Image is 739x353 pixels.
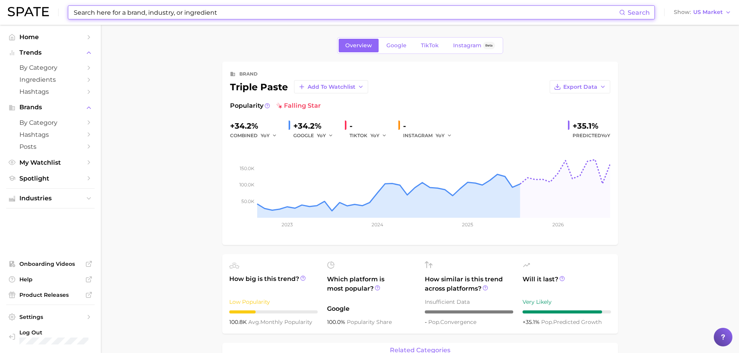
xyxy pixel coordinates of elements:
[230,101,263,110] span: Popularity
[327,304,415,313] span: Google
[428,319,476,325] span: convergence
[370,132,379,139] span: YoY
[563,84,597,90] span: Export Data
[19,131,81,138] span: Hashtags
[276,103,282,109] img: falling star
[453,42,481,49] span: Instagram
[19,104,81,111] span: Brands
[436,132,445,139] span: YoY
[6,117,95,129] a: by Category
[6,327,95,347] a: Log out. Currently logged in with e-mail dana.cohen@emersongroup.com.
[230,80,368,93] div: triple paste
[6,172,95,184] a: Spotlight
[628,9,650,16] span: Search
[339,39,379,52] a: Overview
[371,222,383,227] tspan: 2024
[261,131,277,140] button: YoY
[229,274,318,293] span: How big is this trend?
[293,120,339,132] div: +34.2%
[282,222,293,227] tspan: 2023
[248,319,260,325] abbr: average
[73,6,619,19] input: Search here for a brand, industry, or ingredient
[386,42,407,49] span: Google
[6,289,95,301] a: Product Releases
[573,120,610,132] div: +35.1%
[19,49,81,56] span: Trends
[6,74,95,86] a: Ingredients
[674,10,691,14] span: Show
[428,319,440,325] abbr: popularity index
[552,222,563,227] tspan: 2026
[693,10,723,14] span: US Market
[6,102,95,113] button: Brands
[523,275,611,293] span: Will it last?
[672,7,733,17] button: ShowUS Market
[421,42,439,49] span: TikTok
[425,319,428,325] span: -
[19,329,111,336] span: Log Out
[436,131,452,140] button: YoY
[19,260,81,267] span: Onboarding Videos
[6,193,95,204] button: Industries
[317,131,334,140] button: YoY
[239,69,258,79] div: brand
[248,319,312,325] span: monthly popularity
[541,319,553,325] abbr: popularity index
[350,120,392,132] div: -
[19,119,81,126] span: by Category
[523,310,611,313] div: 9 / 10
[19,175,81,182] span: Spotlight
[293,131,339,140] div: GOOGLE
[601,133,610,138] span: YoY
[6,311,95,323] a: Settings
[19,159,81,166] span: My Watchlist
[19,88,81,95] span: Hashtags
[6,47,95,59] button: Trends
[276,101,321,110] span: falling star
[6,258,95,270] a: Onboarding Videos
[523,297,611,307] div: Very Likely
[308,84,355,90] span: Add to Watchlist
[403,120,457,132] div: -
[462,222,473,227] tspan: 2025
[414,39,445,52] a: TikTok
[425,297,513,307] div: Insufficient Data
[425,310,513,313] div: – / 10
[19,64,81,71] span: by Category
[6,141,95,153] a: Posts
[370,131,387,140] button: YoY
[347,319,392,325] span: popularity share
[19,291,81,298] span: Product Releases
[447,39,502,52] a: InstagramBeta
[229,310,318,313] div: 3 / 10
[485,42,493,49] span: Beta
[19,313,81,320] span: Settings
[403,131,457,140] div: INSTAGRAM
[327,275,415,300] span: Which platform is most popular?
[345,42,372,49] span: Overview
[380,39,413,52] a: Google
[19,276,81,283] span: Help
[8,7,49,16] img: SPATE
[317,132,326,139] span: YoY
[261,132,270,139] span: YoY
[6,86,95,98] a: Hashtags
[19,195,81,202] span: Industries
[573,131,610,140] span: Predicted
[425,275,513,293] span: How similar is this trend across platforms?
[541,319,602,325] span: predicted growth
[19,33,81,41] span: Home
[229,297,318,307] div: Low Popularity
[19,143,81,150] span: Posts
[230,120,282,132] div: +34.2%
[350,131,392,140] div: TIKTOK
[6,157,95,169] a: My Watchlist
[550,80,610,93] button: Export Data
[6,274,95,285] a: Help
[6,31,95,43] a: Home
[6,62,95,74] a: by Category
[19,76,81,83] span: Ingredients
[230,131,282,140] div: combined
[229,319,248,325] span: 100.8k
[523,319,541,325] span: +35.1%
